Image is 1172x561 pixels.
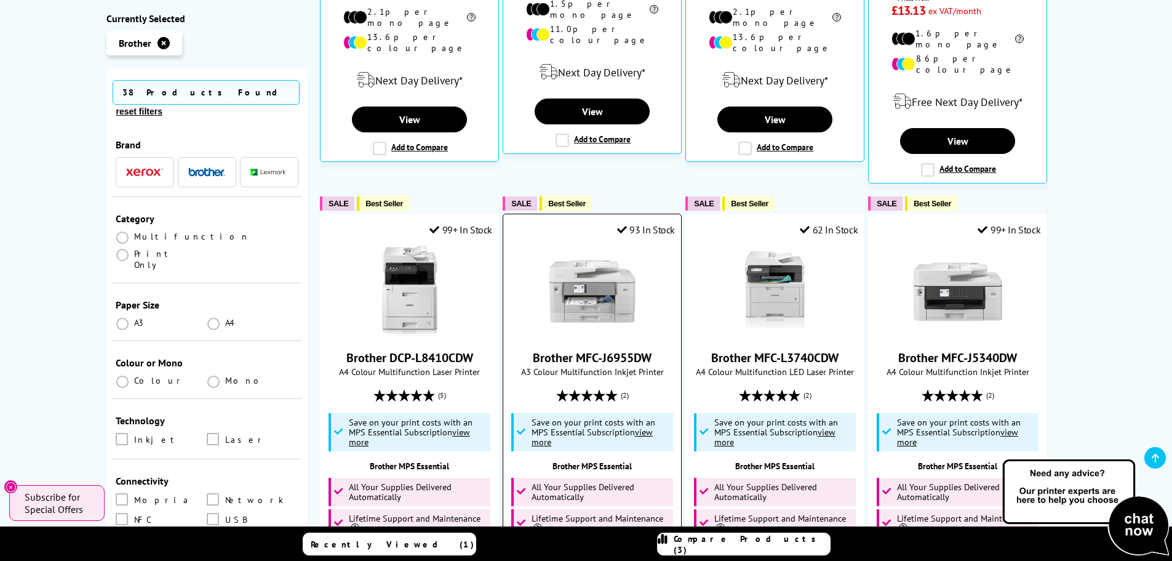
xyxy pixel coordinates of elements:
span: Best Seller [731,199,768,208]
span: Print Only [134,248,207,270]
div: Currently Selected [106,12,308,25]
button: SALE [868,196,903,211]
a: Brother DCP-L8410CDW [364,328,456,340]
span: Multifunction [134,231,250,242]
span: A3 [134,317,145,328]
span: ex VAT/month [928,5,981,17]
img: Brother MFC-J6955DW [546,245,639,337]
img: Lexmark [250,169,287,176]
span: Brother [119,37,151,49]
u: view more [714,426,835,448]
button: Best Seller [357,196,409,211]
span: Best Seller [365,199,403,208]
span: 38 Products Found [113,80,300,105]
span: Subscribe for Special Offers [25,491,92,515]
u: view more [532,426,653,448]
div: Brother MPS Essential [509,461,675,472]
span: Save on your print costs with an MPS Essential Subscription [349,416,472,448]
button: Lexmark [247,164,291,180]
span: A4 Colour Multifunction LED Laser Printer [692,366,858,377]
span: SALE [329,199,348,208]
div: Technology [116,414,299,427]
a: Brother MFC-L3740CDW [729,328,821,340]
span: Lifetime Support and Maintenance [714,514,853,533]
span: Laser [225,433,266,446]
span: All Your Supplies Delivered Automatically [714,482,853,502]
label: Add to Compare [373,142,448,155]
img: Brother MFC-L3740CDW [729,245,821,337]
a: View [717,107,832,132]
div: modal_delivery [509,55,675,89]
a: View [535,99,649,124]
span: All Your Supplies Delivered Automatically [897,482,1036,502]
span: Lifetime Support and Maintenance [349,514,488,533]
span: Colour [134,375,185,386]
label: Add to Compare [556,134,631,147]
div: 99+ In Stock [978,224,1040,236]
a: Brother MFC-J5340DW [912,328,1004,340]
u: view more [349,426,470,448]
button: Close [4,480,18,494]
div: Connectivity [116,475,299,487]
div: Category [116,212,299,225]
li: 11.0p per colour page [526,23,658,46]
button: Brother [185,164,229,180]
span: A4 [225,317,236,328]
span: Lifetime Support and Maintenance [532,514,671,533]
div: Brother MPS Essential [327,461,492,472]
label: Add to Compare [921,163,996,177]
span: A4 Colour Multifunction Inkjet Printer [875,366,1040,377]
span: Recently Viewed (1) [311,539,474,550]
li: 13.6p per colour page [343,31,476,54]
u: view more [897,426,1018,448]
a: Brother MFC-J5340DW [898,350,1017,366]
span: Lifetime Support and Maintenance [897,514,1036,533]
span: Save on your print costs with an MPS Essential Subscription [532,416,655,448]
div: 62 In Stock [800,224,858,236]
div: modal_delivery [327,63,492,97]
button: Best Seller [540,196,592,211]
span: (5) [438,384,446,407]
span: Compare Products (3) [674,533,830,555]
div: Brother MPS Essential [875,461,1040,472]
a: Brother MFC-L3740CDW [711,350,839,366]
span: Mopria [134,493,190,507]
img: Brother DCP-L8410CDW [364,245,456,337]
div: 93 In Stock [617,224,675,236]
div: Brand [116,139,299,151]
span: (2) [803,384,811,407]
button: SALE [685,196,720,211]
div: Colour or Mono [116,357,299,369]
button: Best Seller [722,196,775,211]
span: SALE [511,199,531,208]
button: Xerox [122,164,167,180]
li: 13.6p per colour page [709,31,841,54]
a: Recently Viewed (1) [303,533,476,555]
label: Add to Compare [738,142,813,155]
span: A3 Colour Multifunction Inkjet Printer [509,366,675,377]
span: All Your Supplies Delivered Automatically [532,482,671,502]
img: Brother MFC-J5340DW [912,245,1004,337]
li: 1.6p per mono page [891,28,1024,50]
span: Best Seller [914,199,951,208]
span: Mono [225,375,266,386]
div: modal_delivery [875,84,1040,119]
span: USB [225,513,247,527]
a: View [900,128,1015,154]
button: SALE [320,196,354,211]
span: Best Seller [548,199,586,208]
li: 2.1p per mono page [343,6,476,28]
span: Save on your print costs with an MPS Essential Subscription [897,416,1021,448]
a: View [352,107,466,132]
div: Paper Size [116,299,299,311]
span: Save on your print costs with an MPS Essential Subscription [714,416,838,448]
div: 99+ In Stock [429,224,492,236]
span: (2) [986,384,994,407]
li: 8.6p per colour page [891,53,1024,75]
img: Brother [188,167,225,176]
a: Compare Products (3) [657,533,831,555]
li: 2.1p per mono page [709,6,841,28]
span: SALE [877,199,896,208]
span: £13.13 [891,2,925,18]
span: SALE [694,199,714,208]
